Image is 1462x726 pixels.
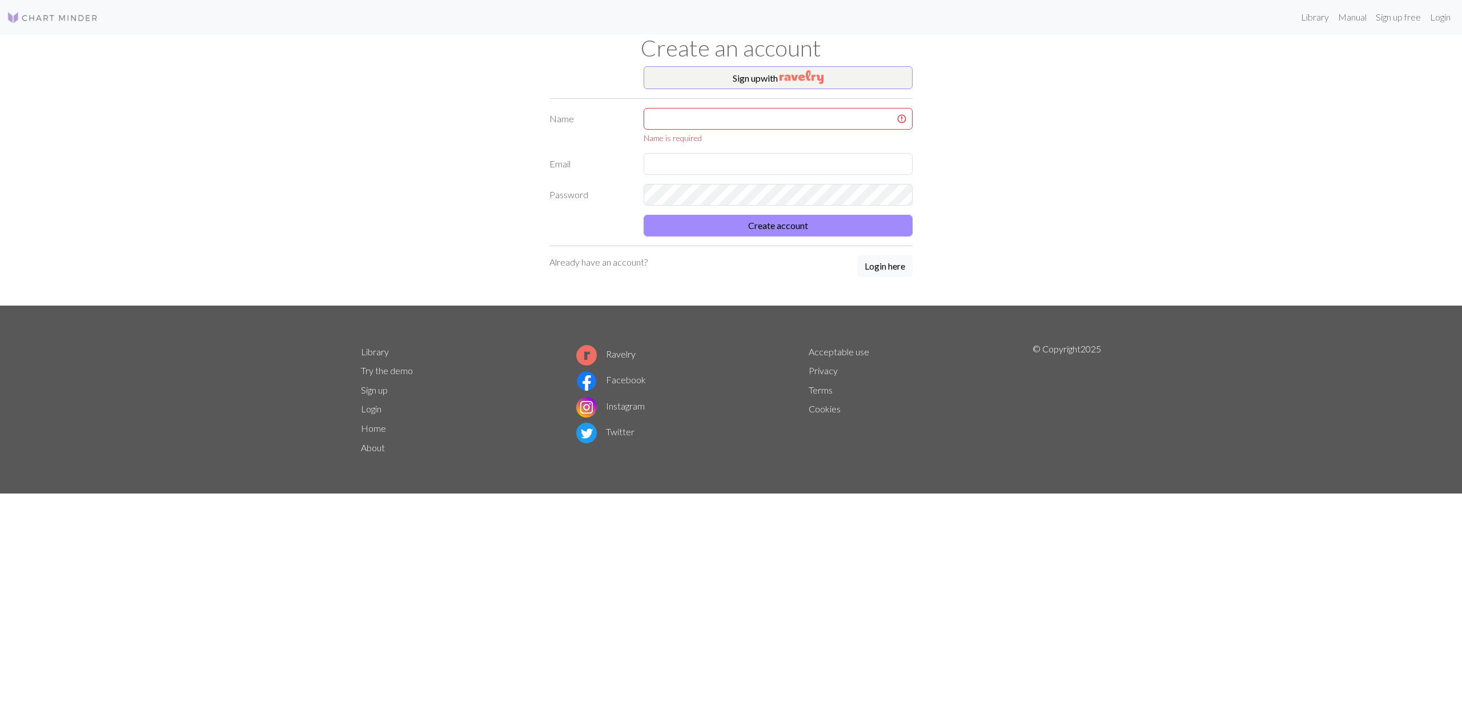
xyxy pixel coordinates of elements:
[361,384,388,395] a: Sign up
[1033,342,1101,458] p: © Copyright 2025
[576,397,597,418] img: Instagram logo
[809,346,869,357] a: Acceptable use
[1371,6,1425,29] a: Sign up free
[7,11,98,25] img: Logo
[361,346,389,357] a: Library
[1425,6,1455,29] a: Login
[576,426,634,437] a: Twitter
[354,34,1108,62] h1: Create an account
[857,255,913,278] a: Login here
[361,365,413,376] a: Try the demo
[644,66,913,89] button: Sign upwith
[549,255,648,269] p: Already have an account?
[543,184,637,206] label: Password
[361,423,386,434] a: Home
[543,153,637,175] label: Email
[809,384,833,395] a: Terms
[576,374,646,385] a: Facebook
[576,400,645,411] a: Instagram
[543,108,637,144] label: Name
[644,132,913,144] div: Name is required
[576,371,597,391] img: Facebook logo
[576,423,597,443] img: Twitter logo
[809,365,838,376] a: Privacy
[780,70,824,84] img: Ravelry
[361,442,385,453] a: About
[361,403,381,414] a: Login
[1334,6,1371,29] a: Manual
[1296,6,1334,29] a: Library
[576,345,597,366] img: Ravelry logo
[576,348,636,359] a: Ravelry
[857,255,913,277] button: Login here
[809,403,841,414] a: Cookies
[644,215,913,236] button: Create account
